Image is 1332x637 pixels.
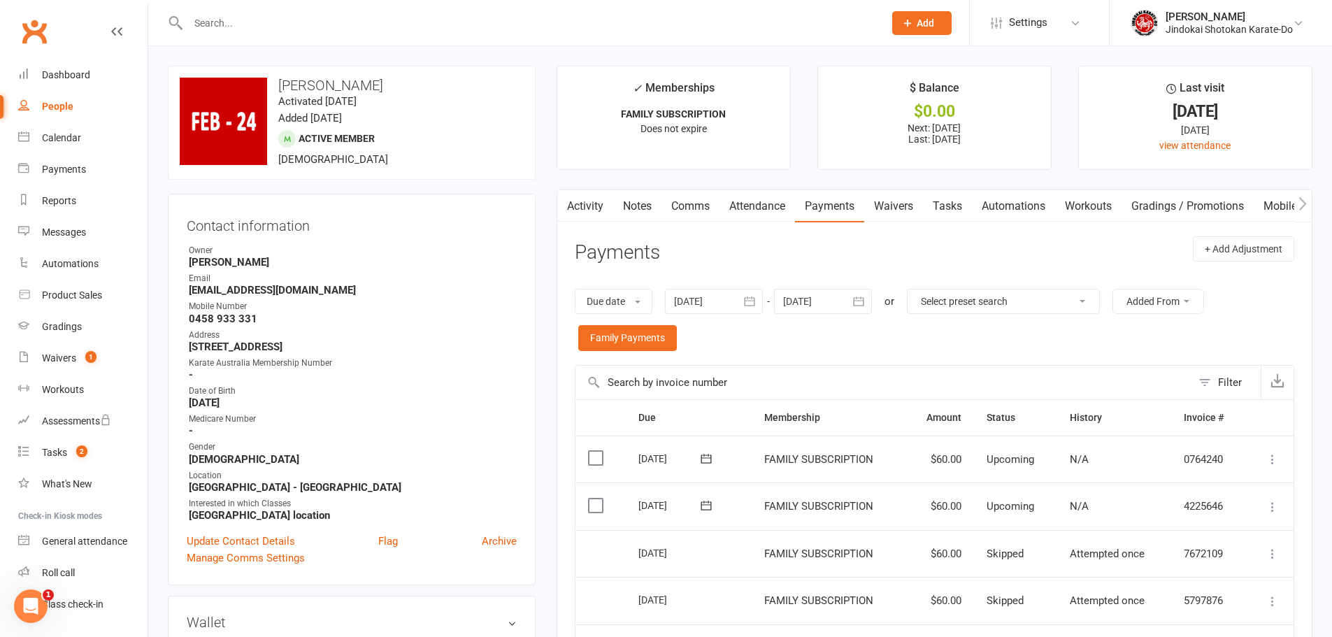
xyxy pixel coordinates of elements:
[42,478,92,489] div: What's New
[831,122,1038,145] p: Next: [DATE] Last: [DATE]
[1171,530,1245,578] td: 7672109
[1070,453,1089,466] span: N/A
[1131,9,1159,37] img: thumb_image1661986740.png
[831,104,1038,119] div: $0.00
[278,95,357,108] time: Activated [DATE]
[42,258,99,269] div: Automations
[764,500,873,513] span: FAMILY SUBSCRIPTION
[184,13,874,33] input: Search...
[18,406,148,437] a: Assessments
[18,468,148,500] a: What's New
[18,248,148,280] a: Automations
[621,108,726,120] strong: FAMILY SUBSCRIPTION
[189,424,517,437] strong: -
[864,190,923,222] a: Waivers
[923,190,972,222] a: Tasks
[905,482,974,530] td: $60.00
[180,78,267,165] img: image1713584596.png
[189,368,517,381] strong: -
[1091,122,1299,138] div: [DATE]
[1055,190,1122,222] a: Workouts
[187,213,517,234] h3: Contact information
[638,589,703,610] div: [DATE]
[1171,400,1245,436] th: Invoice #
[299,133,375,144] span: Active member
[613,190,661,222] a: Notes
[1009,7,1047,38] span: Settings
[905,530,974,578] td: $60.00
[42,415,111,427] div: Assessments
[189,329,517,342] div: Address
[764,547,873,560] span: FAMILY SUBSCRIPTION
[1171,577,1245,624] td: 5797876
[1171,482,1245,530] td: 4225646
[1091,104,1299,119] div: [DATE]
[1191,366,1261,399] button: Filter
[575,366,1191,399] input: Search by invoice number
[1070,500,1089,513] span: N/A
[18,311,148,343] a: Gradings
[189,396,517,409] strong: [DATE]
[42,599,103,610] div: Class check-in
[638,448,703,469] div: [DATE]
[987,547,1024,560] span: Skipped
[892,11,952,35] button: Add
[1218,374,1242,391] div: Filter
[189,413,517,426] div: Medicare Number
[633,79,715,105] div: Memberships
[18,185,148,217] a: Reports
[1171,436,1245,483] td: 0764240
[18,59,148,91] a: Dashboard
[557,190,613,222] a: Activity
[987,594,1024,607] span: Skipped
[1070,594,1145,607] span: Attempted once
[187,533,295,550] a: Update Contact Details
[719,190,795,222] a: Attendance
[1057,400,1171,436] th: History
[764,453,873,466] span: FAMILY SUBSCRIPTION
[187,550,305,566] a: Manage Comms Settings
[626,400,752,436] th: Due
[575,242,660,264] h3: Payments
[42,164,86,175] div: Payments
[18,557,148,589] a: Roll call
[189,453,517,466] strong: [DEMOGRAPHIC_DATA]
[638,542,703,564] div: [DATE]
[752,400,905,436] th: Membership
[18,91,148,122] a: People
[189,481,517,494] strong: [GEOGRAPHIC_DATA] - [GEOGRAPHIC_DATA]
[42,384,84,395] div: Workouts
[42,101,73,112] div: People
[905,577,974,624] td: $60.00
[18,526,148,557] a: General attendance kiosk mode
[189,272,517,285] div: Email
[189,284,517,296] strong: [EMAIL_ADDRESS][DOMAIN_NAME]
[1070,547,1145,560] span: Attempted once
[633,82,642,95] i: ✓
[638,494,703,516] div: [DATE]
[1254,190,1329,222] a: Mobile App
[661,190,719,222] a: Comms
[189,256,517,269] strong: [PERSON_NAME]
[189,300,517,313] div: Mobile Number
[987,453,1034,466] span: Upcoming
[85,351,96,363] span: 1
[189,385,517,398] div: Date of Birth
[76,445,87,457] span: 2
[18,280,148,311] a: Product Sales
[42,132,81,143] div: Calendar
[640,123,707,134] span: Does not expire
[42,321,82,332] div: Gradings
[42,69,90,80] div: Dashboard
[578,325,677,350] a: Family Payments
[1159,140,1231,151] a: view attendance
[17,14,52,49] a: Clubworx
[180,78,524,93] h3: [PERSON_NAME]
[42,536,127,547] div: General attendance
[18,437,148,468] a: Tasks 2
[189,244,517,257] div: Owner
[795,190,864,222] a: Payments
[18,122,148,154] a: Calendar
[18,589,148,620] a: Class kiosk mode
[42,352,76,364] div: Waivers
